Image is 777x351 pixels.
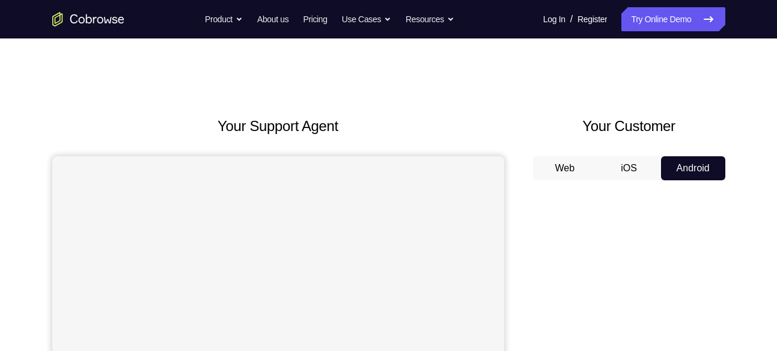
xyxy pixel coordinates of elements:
button: iOS [597,156,661,180]
button: Resources [406,7,454,31]
h2: Your Support Agent [52,115,504,137]
a: About us [257,7,288,31]
a: Log In [543,7,565,31]
button: Use Cases [342,7,391,31]
button: Product [205,7,243,31]
a: Go to the home page [52,12,124,26]
a: Register [577,7,607,31]
h2: Your Customer [533,115,725,137]
a: Try Online Demo [621,7,725,31]
a: Pricing [303,7,327,31]
button: Android [661,156,725,180]
button: Web [533,156,597,180]
span: / [570,12,573,26]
